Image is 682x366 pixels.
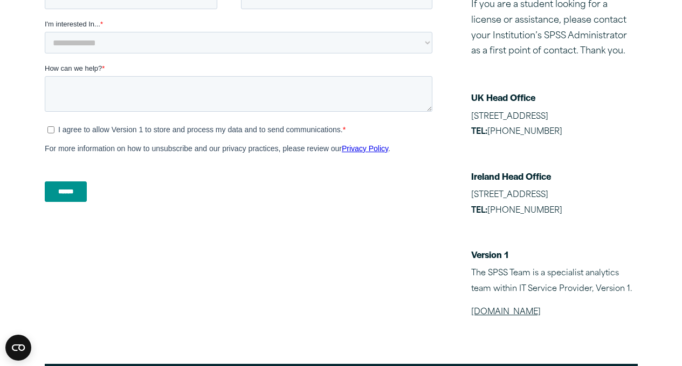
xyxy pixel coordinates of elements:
[471,207,487,215] strong: TEL:
[471,91,638,104] h3: UK Head Office
[13,239,298,248] p: I agree to allow Version 1 to store and process my data and to send communications.
[471,248,638,261] h3: Version 1
[5,335,31,361] button: Open CMP widget
[196,90,221,98] span: Job title
[471,128,487,136] strong: TEL:
[3,240,10,247] input: I agree to allow Version 1 to store and process my data and to send communications.*
[196,45,246,53] span: Company Email
[471,188,638,219] p: [STREET_ADDRESS] [PHONE_NUMBER]
[471,308,541,316] a: [DOMAIN_NAME]
[471,110,638,141] p: [STREET_ADDRESS] [PHONE_NUMBER]
[297,258,343,267] a: Privacy Policy
[471,170,638,182] h3: Ireland Head Office
[196,1,229,9] span: Last name
[471,266,638,297] p: The SPSS Team is a specialist analytics team within IT Service Provider, Version 1.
